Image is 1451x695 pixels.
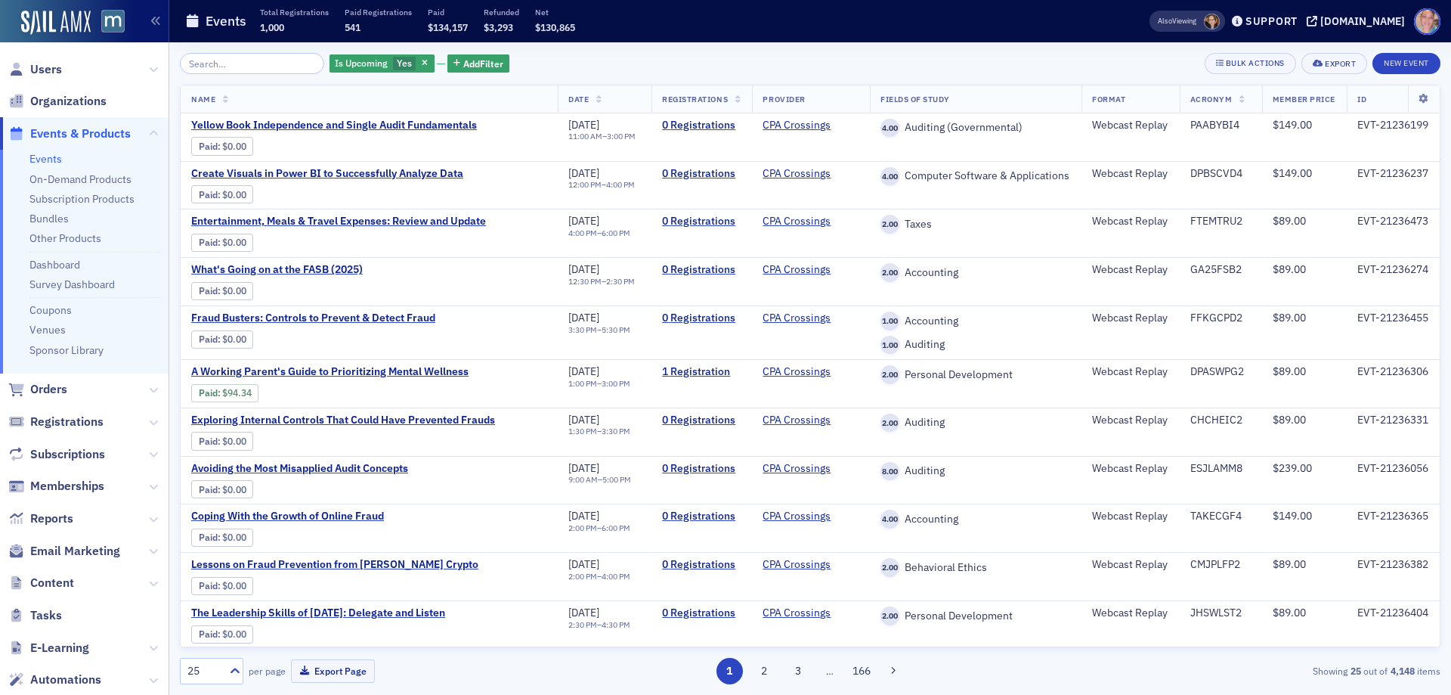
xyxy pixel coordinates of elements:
div: Paid: 0 - $0 [191,185,253,203]
span: A Working Parent's Guide to Prioritizing Mental Wellness [191,365,469,379]
span: Email Marketing [30,543,120,560]
div: Paid: 0 - $0 [191,234,253,252]
span: CPA Crossings [763,119,858,132]
span: CPA Crossings [763,510,858,523]
span: [DATE] [568,606,599,619]
a: 0 Registrations [662,558,741,572]
a: CPA Crossings [763,462,831,476]
a: Paid [199,237,218,248]
span: Auditing [899,416,945,430]
a: 0 Registrations [662,462,741,476]
a: Automations [8,672,101,688]
span: $130,865 [535,21,575,33]
a: 0 Registrations [662,414,741,427]
time: 12:30 PM [568,276,602,287]
button: 3 [785,658,812,684]
a: Sponsor Library [29,343,104,357]
span: : [199,141,222,152]
span: $149.00 [1273,166,1312,180]
span: Reports [30,510,73,527]
span: Provider [763,94,805,104]
span: $89.00 [1273,365,1306,378]
div: – [568,523,630,533]
span: : [199,285,222,296]
span: Personal Development [899,610,1013,623]
div: DPBSCVD4 [1190,167,1251,181]
span: $89.00 [1273,214,1306,228]
a: Avoiding the Most Misapplied Audit Concepts [191,462,445,476]
span: : [199,189,222,200]
div: Paid: 0 - $0 [191,625,253,644]
a: 0 Registrations [662,312,741,325]
span: Exploring Internal Controls That Could Have Prevented Frauds [191,414,495,427]
div: Showing out of items [1031,664,1440,678]
div: – [568,277,635,287]
a: SailAMX [21,11,91,35]
span: Memberships [30,478,104,495]
p: Total Registrations [260,7,329,17]
a: Orders [8,381,67,398]
button: 2 [750,658,777,684]
div: Export [1325,60,1356,68]
a: The Leadership Skills of [DATE]: Delegate and Listen [191,607,445,620]
button: Export Page [291,659,375,683]
span: CPA Crossings [763,167,858,181]
span: [DATE] [568,557,599,571]
div: Paid: 0 - $0 [191,529,253,547]
div: – [568,427,630,436]
a: Create Visuals in Power BI to Successfully Analyze Data [191,167,463,181]
div: PAABYBI4 [1190,119,1251,132]
span: 1.00 [880,312,899,330]
span: Registrations [662,94,728,104]
span: Date [568,94,589,104]
span: Content [30,575,74,591]
a: Paid [199,285,218,296]
div: EVT-21236455 [1357,312,1429,325]
span: 2.00 [880,414,899,433]
span: Events & Products [30,126,131,142]
span: $94.34 [222,387,252,399]
a: What's Going on at the FASB (2025) [191,263,445,277]
a: 0 Registrations [662,119,741,132]
div: EVT-21236331 [1357,414,1429,427]
a: 0 Registrations [662,263,741,277]
span: Acronym [1190,94,1233,104]
a: CPA Crossings [763,215,831,228]
span: $0.00 [222,285,246,296]
span: $149.00 [1273,509,1312,523]
span: [DATE] [568,461,599,475]
span: Yes [397,57,412,69]
span: : [199,580,222,591]
div: [DOMAIN_NAME] [1320,14,1405,28]
a: Subscriptions [8,446,105,463]
div: DPASWPG2 [1190,365,1251,379]
a: Registrations [8,414,104,430]
time: 3:00 PM [602,378,630,389]
div: Paid: 0 - $0 [191,282,253,300]
a: Entertainment, Meals & Travel Expenses: Review and Update [191,215,486,228]
a: CPA Crossings [763,607,831,620]
a: Fraud Busters: Controls to Prevent & Detect Fraud [191,312,445,325]
span: $149.00 [1273,118,1312,132]
div: Paid: 0 - $0 [191,330,253,349]
span: The Leadership Skills of Tomorrow: Delegate and Listen [191,607,445,620]
div: Webcast Replay [1092,215,1168,228]
a: Paid [199,141,218,152]
span: CPA Crossings [763,263,858,277]
span: Users [30,61,62,78]
div: – [568,228,630,238]
button: Bulk Actions [1205,53,1296,74]
p: Net [535,7,575,17]
div: EVT-21236056 [1357,462,1429,476]
div: Webcast Replay [1092,167,1168,181]
time: 4:00 PM [568,228,597,238]
span: Accounting [899,315,958,328]
time: 5:30 PM [602,324,630,335]
span: $89.00 [1273,311,1306,324]
div: Bulk Actions [1226,59,1285,67]
span: CPA Crossings [763,365,858,379]
span: E-Learning [30,640,89,656]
